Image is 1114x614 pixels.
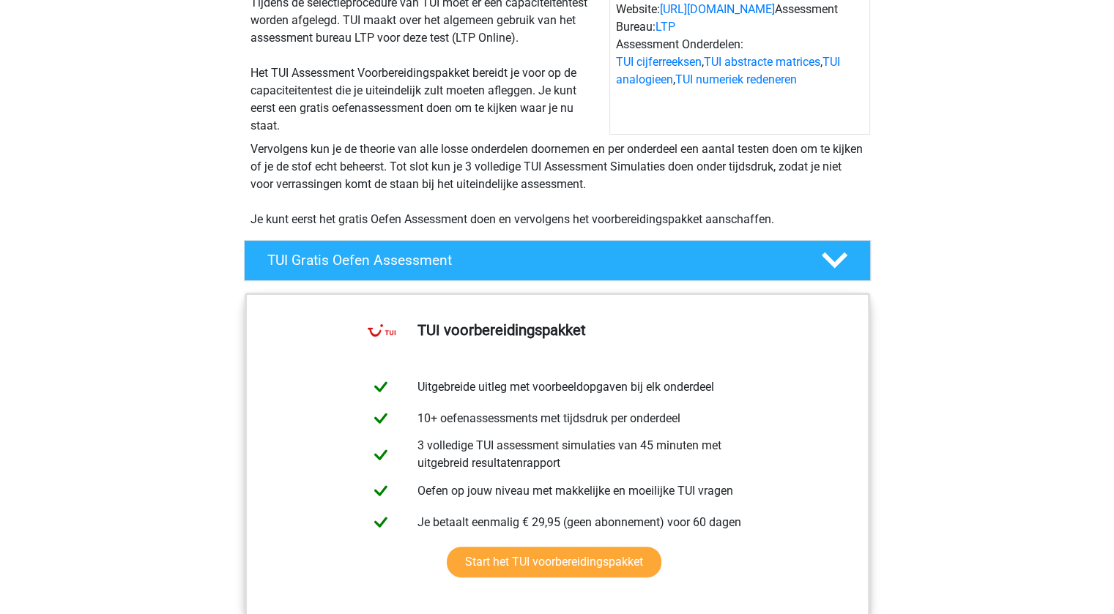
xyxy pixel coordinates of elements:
h4: TUI Gratis Oefen Assessment [267,252,798,269]
a: TUI analogieen [616,55,840,86]
a: TUI numeriek redeneren [675,72,797,86]
a: TUI cijferreeksen [616,55,702,69]
a: TUI Gratis Oefen Assessment [238,240,877,281]
div: Vervolgens kun je de theorie van alle losse onderdelen doornemen en per onderdeel een aantal test... [245,141,870,228]
a: LTP [656,20,675,34]
a: [URL][DOMAIN_NAME] [660,2,775,16]
a: TUI abstracte matrices [704,55,820,69]
a: Start het TUI voorbereidingspakket [447,547,661,577]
